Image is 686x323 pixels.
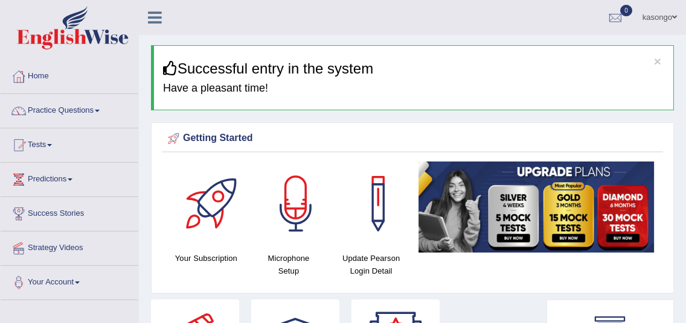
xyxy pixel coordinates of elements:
[1,94,138,124] a: Practice Questions
[654,55,661,67] button: ×
[254,252,324,277] h4: Microphone Setup
[163,61,664,77] h3: Successful entry in the system
[1,163,138,193] a: Predictions
[1,231,138,262] a: Strategy Videos
[1,197,138,227] a: Success Stories
[1,60,138,90] a: Home
[418,161,654,252] img: small5.jpg
[165,130,660,148] div: Getting Started
[336,252,406,277] h4: Update Pearson Login Detail
[163,83,664,95] h4: Have a pleasant time!
[1,266,138,296] a: Your Account
[171,252,242,265] h4: Your Subscription
[1,128,138,158] a: Tests
[620,5,632,16] span: 0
